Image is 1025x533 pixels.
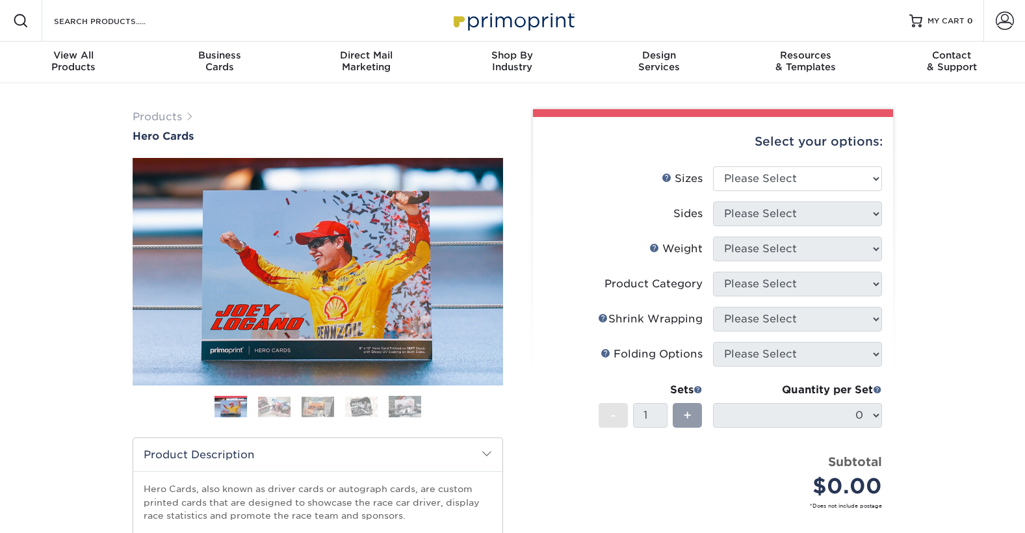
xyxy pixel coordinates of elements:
[258,396,291,417] img: Hero Cards 02
[133,130,503,142] a: Hero Cards
[586,42,732,83] a: DesignServices
[146,49,292,73] div: Cards
[683,406,692,425] span: +
[649,241,703,257] div: Weight
[133,110,182,123] a: Products
[439,49,586,73] div: Industry
[439,49,586,61] span: Shop By
[828,454,882,469] strong: Subtotal
[604,276,703,292] div: Product Category
[879,49,1025,73] div: & Support
[448,6,578,34] img: Primoprint
[146,49,292,61] span: Business
[133,438,502,471] h2: Product Description
[543,117,883,166] div: Select your options:
[133,155,503,388] img: Hero Cards 01
[879,42,1025,83] a: Contact& Support
[293,49,439,61] span: Direct Mail
[293,42,439,83] a: Direct MailMarketing
[732,42,878,83] a: Resources& Templates
[302,396,334,417] img: Hero Cards 03
[601,346,703,362] div: Folding Options
[713,382,882,398] div: Quantity per Set
[928,16,965,27] span: MY CART
[146,42,292,83] a: BusinessCards
[554,502,882,510] small: *Does not include postage
[586,49,732,73] div: Services
[214,398,247,418] img: Hero Cards 01
[732,49,878,61] span: Resources
[439,42,586,83] a: Shop ByIndustry
[586,49,732,61] span: Design
[732,49,878,73] div: & Templates
[598,311,703,327] div: Shrink Wrapping
[389,395,421,418] img: Hero Cards 05
[345,396,378,417] img: Hero Cards 04
[599,382,703,398] div: Sets
[723,471,882,502] div: $0.00
[53,13,179,29] input: SEARCH PRODUCTS.....
[662,171,703,187] div: Sizes
[673,206,703,222] div: Sides
[293,49,439,73] div: Marketing
[610,406,616,425] span: -
[967,16,973,25] span: 0
[879,49,1025,61] span: Contact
